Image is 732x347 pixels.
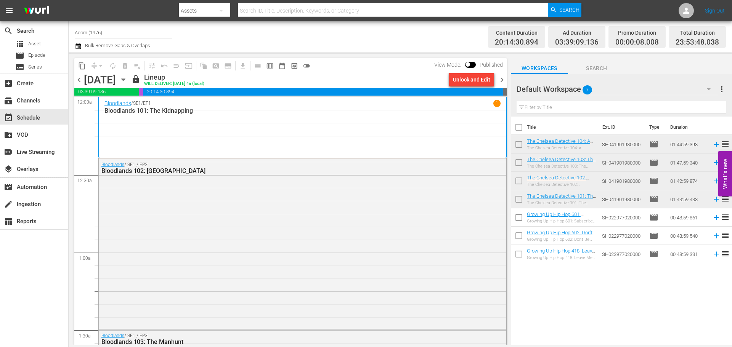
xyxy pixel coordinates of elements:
[667,227,709,245] td: 00:48:59.540
[4,96,13,105] span: subscriptions
[649,158,658,167] span: Episode
[144,73,204,82] div: Lineup
[527,255,596,260] div: Growing Up Hip Hop 418: Leave Me Alone
[101,167,462,174] div: Bloodlands 102: [GEOGRAPHIC_DATA]
[101,333,124,338] a: Bloodlands
[476,62,507,68] span: Published
[598,117,644,138] th: Ext. ID
[712,177,721,185] svg: Add to Schedule
[449,73,494,86] button: Unlock and Edit
[721,249,730,258] span: reorder
[101,333,462,345] div: / SE1 / EP3:
[264,60,276,72] span: Week Calendar View
[517,78,718,100] div: Default Workspace
[718,151,732,196] button: Open Feedback Widget
[15,62,24,72] span: Series
[28,63,42,71] span: Series
[667,154,709,172] td: 01:47:59.340
[583,82,592,98] span: 7
[527,157,596,185] a: The Chelsea Detective 103: The Gentle Giant (The Chelsea Detective 103: The Gentle Giant (amc_net...
[497,75,507,85] span: chevron_right
[527,200,596,205] div: The Chelsea Detective 101: The Wages of Sin
[666,117,711,138] th: Duration
[104,107,501,114] p: Bloodlands 101: The Kidnapping
[527,219,596,224] div: Growing Up Hip Hop 601: Subscribe or Step Aside
[705,8,725,14] a: Sign Out
[453,73,490,86] div: Unlock and Edit
[599,245,646,263] td: SH022977020000
[4,165,13,174] span: Overlays
[278,62,286,70] span: date_range_outlined
[599,172,646,190] td: SH041901980000
[4,182,13,192] span: movie_filter
[667,190,709,208] td: 01:43:59.433
[712,213,721,222] svg: Add to Schedule
[676,38,719,47] span: 23:53:48.038
[548,3,581,17] button: Search
[4,113,13,122] span: event_available
[721,231,730,240] span: reorder
[101,162,462,174] div: / SE1 / EP2:
[527,230,596,247] a: Growing Up Hip Hop 602: Don't Be Salty (Growing Up Hip Hop 602: Don't Be Salty (VARIANT))
[303,62,310,70] span: toggle_off
[649,176,658,185] span: Episode
[131,75,140,84] span: lock
[15,39,24,48] span: Asset
[527,248,595,271] a: Growing Up Hip Hop 418: Leave Me Alone (Growing Up Hip Hop 418: Leave Me Alone (VARIANT))
[599,208,646,227] td: SH022977020000
[18,2,55,20] img: ans4CAIJ8jUAAAAAAAAAAAAAAAAAAAAAAAAgQb4GAAAAAAAAAAAAAAAAAAAAAAAAJMjXAAAAAAAAAAAAAAAAAAAAAAAAgAT5G...
[300,60,313,72] span: 24 hours Lineup View is OFF
[4,130,13,139] span: create_new_folder
[649,195,658,204] span: Episode
[511,64,568,73] span: Workspaces
[527,182,596,187] div: The Chelsea Detective 102: [PERSON_NAME]
[495,27,538,38] div: Content Duration
[649,213,658,222] span: Episode
[210,60,222,72] span: Create Search Block
[527,146,596,150] div: The Chelsea Detective 104: A Chelsea Education
[4,147,13,157] span: Live Streaming
[4,26,13,35] span: search
[28,51,45,59] span: Episode
[568,64,625,73] span: Search
[4,79,13,88] span: add_box
[712,158,721,167] svg: Add to Schedule
[291,62,298,70] span: preview_outlined
[712,250,721,258] svg: Add to Schedule
[74,75,84,85] span: chevron_left
[496,101,498,106] p: 1
[430,62,465,68] span: View Mode:
[139,88,143,96] span: 00:00:08.008
[667,135,709,154] td: 01:44:59.393
[717,85,726,94] span: more_vert
[5,6,14,15] span: menu
[645,117,666,138] th: Type
[4,217,13,226] span: Reports
[599,154,646,172] td: SH041901980000
[615,27,659,38] div: Promo Duration
[555,27,599,38] div: Ad Duration
[101,338,462,345] div: Bloodlands 103: The Manhunt
[667,172,709,190] td: 01:42:59.874
[615,38,659,47] span: 00:00:08.008
[527,175,596,203] a: The Chelsea Detective 102: [PERSON_NAME] (The Chelsea Detective 102: [PERSON_NAME] (amc_networks_...
[649,249,658,259] span: Episode
[527,193,596,227] a: The Chelsea Detective 101: The Wages of Sin (The Chelsea Detective 101: The Wages of Sin (amc_net...
[527,211,584,240] a: Growing Up Hip Hop 601: Subscribe or Step Aside (Growing Up Hip Hop 601: Subscribe or Step Aside ...
[222,60,234,72] span: Create Series Block
[84,74,116,86] div: [DATE]
[84,43,150,48] span: Bulk Remove Gaps & Overlaps
[721,194,730,203] span: reorder
[104,100,131,106] a: Bloodlands
[712,195,721,203] svg: Add to Schedule
[712,140,721,149] svg: Add to Schedule
[143,88,503,96] span: 20:14:30.894
[131,101,133,106] p: /
[717,80,726,98] button: more_vert
[649,231,658,240] span: Episode
[599,227,646,245] td: SH022977020000
[465,62,470,67] span: Toggle to switch from Published to Draft view.
[527,117,598,138] th: Title
[74,88,139,96] span: 03:39:09.136
[676,27,719,38] div: Total Duration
